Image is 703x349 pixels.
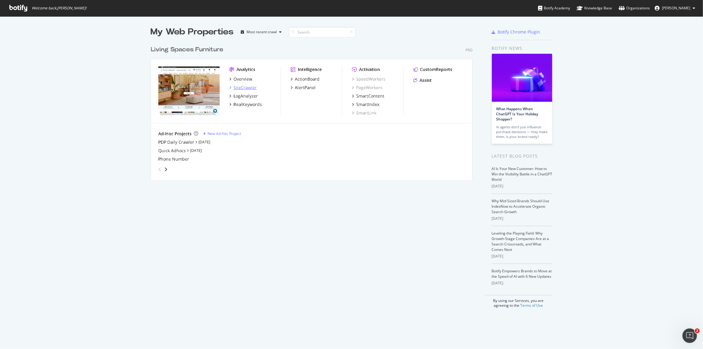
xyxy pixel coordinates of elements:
[239,27,284,37] button: Most recent crawl
[492,166,553,182] a: AI Is Your New Customer: How to Win the Visibility Battle in a ChatGPT World
[295,76,320,82] div: ActionBoard
[289,27,356,37] input: Search
[234,93,258,99] div: LogAnalyzer
[492,231,549,252] a: Leveling the Playing Field: Why Growth-Stage Companies Are at a Search Crossroads, and What Comes...
[492,153,553,159] div: Latest Blog Posts
[359,66,380,72] div: Activation
[356,101,379,107] div: SmartIndex
[229,93,258,99] a: LogAnalyzer
[229,101,262,107] a: RealKeywords
[229,85,257,91] a: SiteCrawler
[496,106,538,122] a: What Happens When ChatGPT Is Your Holiday Shopper?
[413,77,432,83] a: Assist
[234,85,257,91] div: SiteCrawler
[356,93,384,99] div: SmartContent
[492,280,553,286] div: [DATE]
[190,148,202,153] a: [DATE]
[158,131,192,137] div: Ad-Hoc Projects
[492,198,550,214] a: Why Mid-Sized Brands Should Use IndexNow to Accelerate Organic Search Growth
[151,45,226,54] a: Living Spaces Furniture
[466,47,472,53] div: Pro
[538,5,570,11] div: Botify Academy
[352,85,382,91] a: PageWorkers
[158,156,189,162] a: Phone Number
[695,328,700,333] span: 2
[492,254,553,259] div: [DATE]
[682,328,697,343] iframe: Intercom live chat
[496,125,548,139] div: AI agents don’t just influence purchase decisions — they make them. Is your brand ready?
[492,184,553,189] div: [DATE]
[158,148,186,154] a: Quick Adhocs
[492,54,552,102] img: What Happens When ChatGPT Is Your Holiday Shopper?
[577,5,612,11] div: Knowledge Base
[619,5,650,11] div: Organizations
[198,139,210,145] a: [DATE]
[520,303,543,308] a: Terms of Use
[234,76,252,82] div: Overview
[151,26,234,38] div: My Web Properties
[32,6,86,11] span: Welcome back, [PERSON_NAME] !
[492,268,552,279] a: Botify Empowers Brands to Move at the Speed of AI with 6 New Updates
[352,93,384,99] a: SmartContent
[650,3,700,13] button: [PERSON_NAME]
[203,131,241,136] a: New Ad-Hoc Project
[662,5,690,11] span: Kianna Vazquez
[234,101,262,107] div: RealKeywords
[298,66,322,72] div: Intelligence
[208,131,241,136] div: New Ad-Hoc Project
[291,76,320,82] a: ActionBoard
[498,29,540,35] div: Botify Chrome Plugin
[158,139,194,145] a: PDP Daily Crawler
[151,38,477,180] div: grid
[247,30,277,34] div: Most recent crawl
[151,45,223,54] div: Living Spaces Furniture
[492,45,553,52] div: Botify news
[158,66,220,115] img: livingspaces.com
[492,29,540,35] a: Botify Chrome Plugin
[352,101,379,107] a: SmartIndex
[413,66,452,72] a: CustomReports
[352,110,376,116] a: SmartLink
[164,166,168,172] div: angle-right
[229,76,252,82] a: Overview
[352,76,385,82] a: SpeedWorkers
[492,216,553,221] div: [DATE]
[237,66,255,72] div: Analytics
[420,77,432,83] div: Assist
[295,85,316,91] div: AlertPanel
[484,295,553,308] div: By using our Services, you are agreeing to the
[156,165,164,174] div: angle-left
[420,66,452,72] div: CustomReports
[291,85,316,91] a: AlertPanel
